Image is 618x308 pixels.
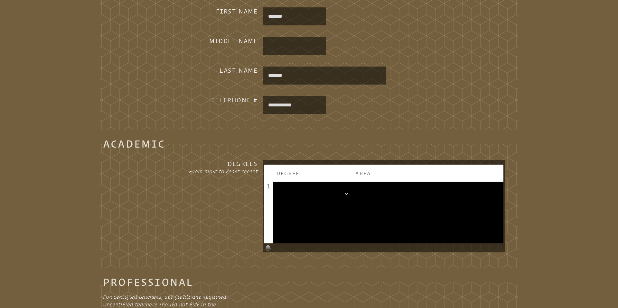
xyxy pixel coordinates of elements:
select: persons_degrees[row_new_0][col_id_87] [276,187,349,201]
p: From most to least recent [155,168,258,175]
th: Degree [273,165,352,182]
h3: Degrees [155,160,258,168]
h3: First Name [155,7,258,15]
legend: Professional [103,278,193,286]
a: Add Row [265,244,503,251]
h3: Middle Name [155,37,258,45]
span: 1 [267,182,271,190]
legend: Academic [103,140,165,148]
h3: Telephone # [155,96,258,104]
h3: Last Name [155,67,258,74]
th: Area [352,165,503,182]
